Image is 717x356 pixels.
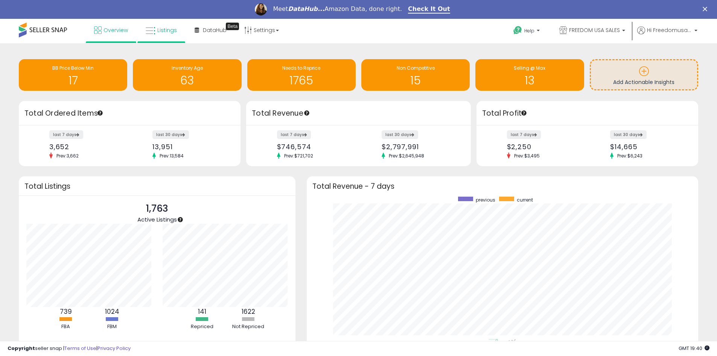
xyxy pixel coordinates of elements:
span: Prev: 3,662 [53,153,82,159]
div: Repriced [180,323,225,330]
div: Not Repriced [226,323,271,330]
div: FBA [43,323,88,330]
span: previous [476,197,495,203]
div: Tooltip anchor [226,23,239,30]
a: Overview [88,19,134,41]
h3: Total Revenue [252,108,465,119]
label: last 30 days [152,130,189,139]
div: $2,250 [507,143,582,151]
div: $14,665 [610,143,685,151]
a: Settings [239,19,285,41]
label: last 30 days [382,130,418,139]
div: Tooltip anchor [97,110,104,116]
span: Active Listings [137,215,177,223]
div: Tooltip anchor [177,216,184,223]
span: current [517,197,533,203]
h1: 13 [479,74,580,87]
a: Non Competitive 15 [361,59,470,91]
span: Non Competitive [397,65,435,71]
span: FREEDOM USA SALES [569,26,620,34]
span: Prev: $3,495 [510,153,543,159]
a: Privacy Policy [97,345,131,352]
div: FBM [90,323,135,330]
label: last 7 days [49,130,83,139]
a: Check It Out [408,5,450,14]
span: Prev: $721,702 [280,153,317,159]
b: 739 [60,307,72,316]
b: 1622 [242,307,255,316]
strong: Copyright [8,345,35,352]
a: Selling @ Max 13 [475,59,584,91]
span: Add Actionable Insights [613,78,674,86]
h3: Total Listings [24,183,290,189]
span: Overview [104,26,128,34]
span: BB Price Below Min [52,65,94,71]
p: 1,763 [137,202,177,216]
label: last 7 days [277,130,311,139]
a: Listings [140,19,183,41]
span: Prev: 13,584 [156,153,187,159]
div: seller snap | | [8,345,131,352]
h3: Total Ordered Items [24,108,235,119]
h1: 17 [23,74,123,87]
a: Help [507,20,547,43]
div: $2,797,991 [382,143,458,151]
b: 1024 [105,307,119,316]
h3: Total Profit [482,108,693,119]
div: Close [703,7,710,11]
span: Needs to Reprice [282,65,320,71]
a: BB Price Below Min 17 [19,59,127,91]
h1: 1765 [251,74,352,87]
span: Hi Freedomusasales [647,26,692,34]
span: Selling @ Max [514,65,545,71]
label: last 30 days [610,130,647,139]
b: 141 [198,307,206,316]
span: Prev: $6,243 [613,153,646,159]
span: 2025-09-11 19:40 GMT [679,345,709,352]
h1: 15 [365,74,466,87]
span: Inventory Age [172,65,203,71]
div: Tooltip anchor [521,110,527,116]
h1: 63 [137,74,237,87]
div: $746,574 [277,143,353,151]
h3: Total Revenue - 7 days [312,183,693,189]
i: DataHub... [288,5,324,12]
a: Needs to Reprice 1765 [247,59,356,91]
label: last 7 days [507,130,541,139]
a: Add Actionable Insights [591,60,697,89]
a: DataHub [189,19,232,41]
span: DataHub [203,26,227,34]
a: Hi Freedomusasales [637,26,697,43]
div: 13,951 [152,143,227,151]
a: FREEDOM USA SALES [554,19,631,43]
div: 3,652 [49,143,124,151]
i: Get Help [513,26,522,35]
span: Listings [157,26,177,34]
div: Tooltip anchor [303,110,310,116]
span: Help [524,28,534,34]
div: Meet Amazon Data, done right. [273,5,402,13]
a: Inventory Age 63 [133,59,241,91]
img: Profile image for Georgie [255,3,267,15]
span: Prev: $2,645,948 [385,153,428,159]
a: Terms of Use [64,345,96,352]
